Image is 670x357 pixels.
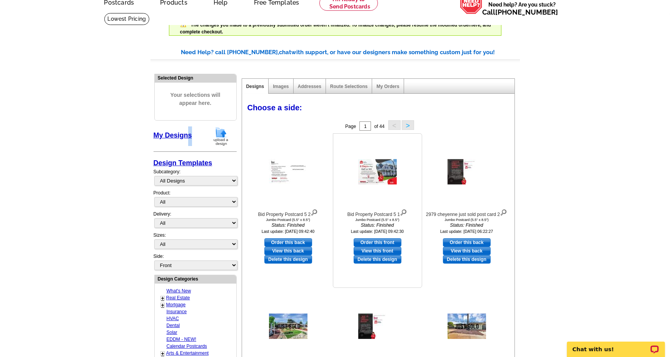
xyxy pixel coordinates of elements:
small: Last update: [DATE] 09:42:30 [351,229,404,234]
a: Delete this design [264,255,312,264]
div: Subcategory: [154,168,237,189]
a: View this back [264,247,312,255]
a: use this design [443,238,491,247]
a: Arts & Entertainment [166,350,209,356]
a: My Orders [376,84,399,89]
a: Delete this design [354,255,401,264]
button: < [388,120,401,130]
div: Side: [154,253,237,271]
a: + [161,350,164,357]
a: EDDM - NEW! [167,337,196,342]
div: Need Help? call [PHONE_NUMBER], with support, or have our designers make something custom just fo... [181,48,520,57]
small: Last update: [DATE] 09:42:40 [262,229,315,234]
a: Mortgage [166,302,186,307]
small: Last update: [DATE] 06:22:27 [440,229,493,234]
div: Jumbo Postcard (5.5" x 8.5") [424,218,509,222]
span: Choose a side: [247,103,302,112]
a: use this design [264,238,312,247]
span: Page [345,124,356,129]
a: Images [273,84,289,89]
a: [PHONE_NUMBER] [496,8,558,16]
img: Bid Property Postcard 5 1 [358,159,397,184]
img: 2979 cheyenne just sold post card 2 [448,159,486,184]
span: of 44 [374,124,384,129]
iframe: LiveChat chat widget [562,333,670,357]
a: Delete this design [443,255,491,264]
a: use this design [354,238,401,247]
img: 2979 cheyenne just sold post card 1 [269,314,307,339]
img: upload-design [211,126,231,146]
a: Insurance [167,309,187,314]
a: Calendar Postcards [167,344,207,349]
img: Bid Property Postcard 5 2 [269,159,307,184]
a: + [161,295,164,301]
div: 2979 cheyenne just sold post card 2 [424,208,509,218]
i: Status: Finished [424,222,509,229]
a: Real Estate [166,295,190,301]
a: View this front [354,247,401,255]
span: Call [483,8,558,16]
a: here [470,22,480,28]
a: Solar [167,330,177,335]
img: just sold post card 2 [358,314,397,339]
button: > [402,120,414,130]
div: Selected Design [155,74,236,81]
div: Jumbo Postcard (5.5" x 8.5") [335,218,420,222]
img: view design details [400,208,407,216]
a: My Designs [154,131,192,139]
a: Designs [246,84,264,89]
a: What's New [167,288,191,294]
a: Route Selections [330,84,368,89]
div: Jumbo Postcard (5.5" x 8.5") [246,218,331,222]
i: Status: Finished [246,222,331,229]
span: chat [279,49,292,56]
div: Product: [154,189,237,211]
a: Dental [167,323,180,328]
div: Sizes: [154,232,237,253]
div: Bid Property Postcard 5 2 [246,208,331,218]
div: Bid Property Postcard 5 1 [335,208,420,218]
a: View this back [443,247,491,255]
span: Your selections will appear here. [160,83,231,115]
span: Need help? Are you stuck? [483,1,562,16]
div: Delivery: [154,211,237,232]
img: view design details [500,208,507,216]
img: view design details [311,208,318,216]
a: + [161,302,164,308]
div: Design Categories [155,275,236,282]
i: Status: Finished [335,222,420,229]
a: Addresses [298,84,321,89]
a: Design Templates [154,159,212,167]
a: HVAC [167,316,179,321]
img: just sold post card 1 [448,314,486,339]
